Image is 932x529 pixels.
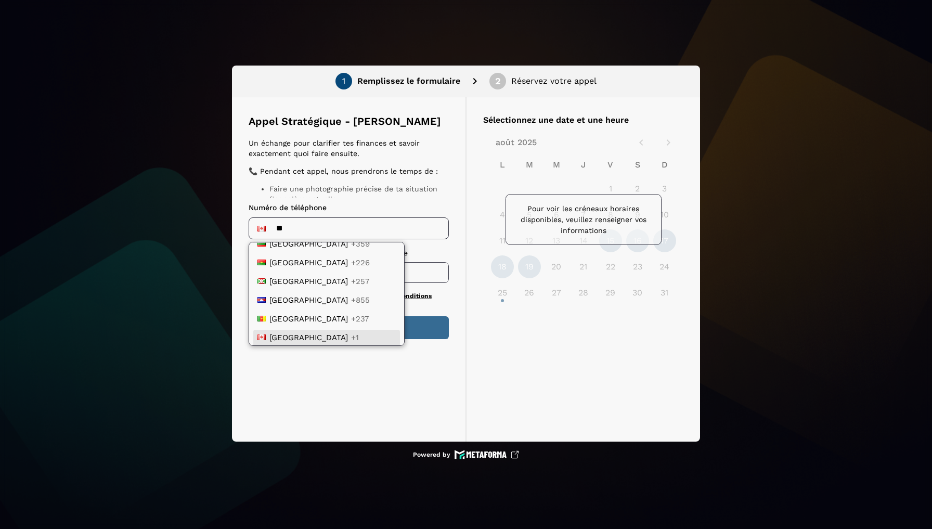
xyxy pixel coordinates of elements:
p: Sélectionnez une date et une heure [483,114,683,126]
p: Réservez votre appel [511,75,597,87]
span: [GEOGRAPHIC_DATA] [269,239,348,249]
p: Powered by [413,450,450,459]
div: 2 [495,76,501,86]
span: +1 [351,333,359,342]
span: Numéro de téléphone [249,203,327,212]
span: [GEOGRAPHIC_DATA] [269,258,348,267]
p: Appel Stratégique - [PERSON_NAME] [249,114,441,128]
div: Canada: + 1 [251,220,272,237]
span: +359 [351,239,370,249]
span: +855 [351,295,370,305]
span: [GEOGRAPHIC_DATA] [269,314,348,324]
li: Faire une photographie précise de ta situation financière actuelle. [269,184,446,204]
p: Pour voir les créneaux horaires disponibles, veuillez renseigner vos informations [514,203,653,236]
p: Remplissez le formulaire [357,75,460,87]
span: [GEOGRAPHIC_DATA] [269,295,348,305]
a: Powered by [413,450,519,459]
span: +237 [351,314,369,324]
span: +226 [351,258,370,267]
span: +257 [351,277,369,286]
span: [GEOGRAPHIC_DATA] [269,333,348,342]
div: 1 [342,76,345,86]
p: Un échange pour clarifier tes finances et savoir exactement quoi faire ensuite. [249,138,446,159]
span: [GEOGRAPHIC_DATA] [269,277,348,286]
p: 📞 Pendant cet appel, nous prendrons le temps de : [249,166,446,176]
